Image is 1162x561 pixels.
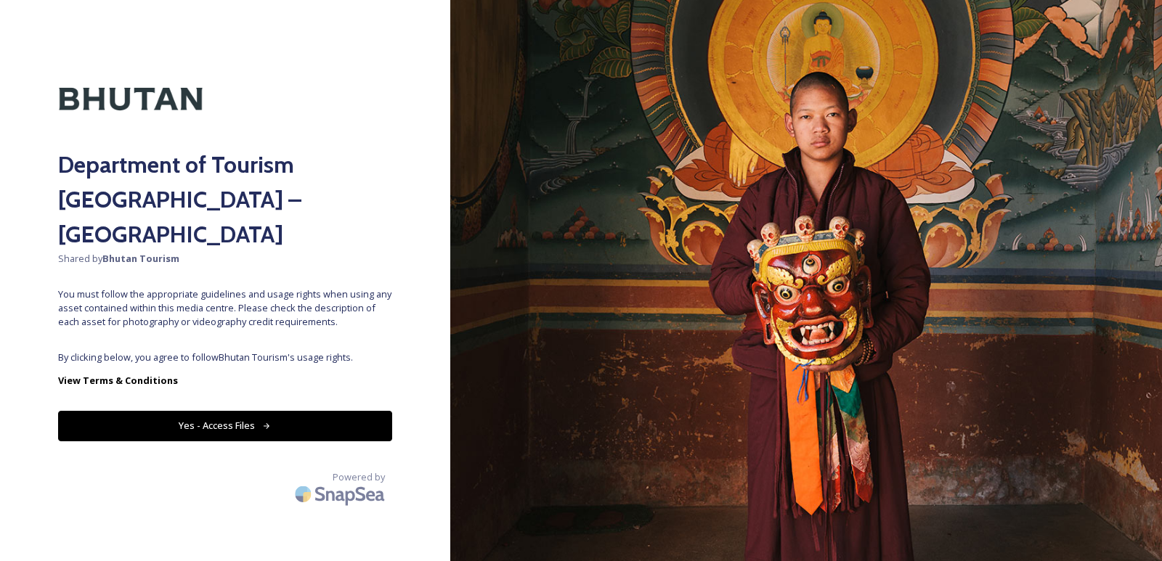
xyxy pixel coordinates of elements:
img: Kingdom-of-Bhutan-Logo.png [58,58,203,140]
h2: Department of Tourism [GEOGRAPHIC_DATA] – [GEOGRAPHIC_DATA] [58,147,392,252]
strong: View Terms & Conditions [58,374,178,387]
span: Shared by [58,252,392,266]
span: Powered by [333,470,385,484]
strong: Bhutan Tourism [102,252,179,265]
button: Yes - Access Files [58,411,392,441]
img: SnapSea Logo [290,477,392,511]
span: You must follow the appropriate guidelines and usage rights when using any asset contained within... [58,287,392,329]
span: By clicking below, you agree to follow Bhutan Tourism 's usage rights. [58,351,392,364]
a: View Terms & Conditions [58,372,392,389]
